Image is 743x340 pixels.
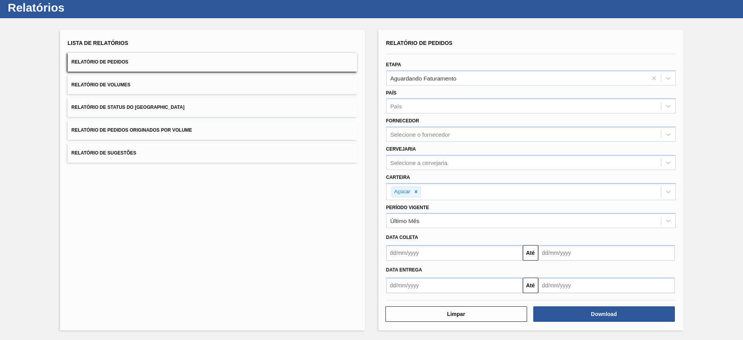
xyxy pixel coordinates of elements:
[386,278,523,293] input: dd/mm/yyyy
[386,90,397,96] label: País
[523,245,538,261] button: Até
[390,218,419,224] div: Último Mês
[72,59,128,65] span: Relatório de Pedidos
[385,306,527,322] button: Limpar
[72,82,130,88] span: Relatório de Volumes
[8,3,145,12] h1: Relatórios
[523,278,538,293] button: Até
[538,278,675,293] input: dd/mm/yyyy
[386,146,416,152] label: Cervejaria
[386,245,523,261] input: dd/mm/yyyy
[538,245,675,261] input: dd/mm/yyyy
[386,267,422,273] span: Data entrega
[386,40,453,46] span: Relatório de Pedidos
[68,144,357,163] button: Relatório de Sugestões
[386,235,418,240] span: Data coleta
[72,150,137,156] span: Relatório de Sugestões
[390,103,402,110] div: País
[390,159,448,166] div: Selecione a cervejaria
[386,118,419,124] label: Fornecedor
[386,175,410,180] label: Carteira
[392,187,412,197] div: Açúcar
[390,75,457,81] div: Aguardando Faturamento
[68,53,357,72] button: Relatório de Pedidos
[68,76,357,94] button: Relatório de Volumes
[72,105,185,110] span: Relatório de Status do [GEOGRAPHIC_DATA]
[68,121,357,140] button: Relatório de Pedidos Originados por Volume
[533,306,675,322] button: Download
[390,131,450,138] div: Selecione o fornecedor
[386,62,401,67] label: Etapa
[68,98,357,117] button: Relatório de Status do [GEOGRAPHIC_DATA]
[68,40,128,46] span: Lista de Relatórios
[386,205,429,210] label: Período Vigente
[72,127,192,133] span: Relatório de Pedidos Originados por Volume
